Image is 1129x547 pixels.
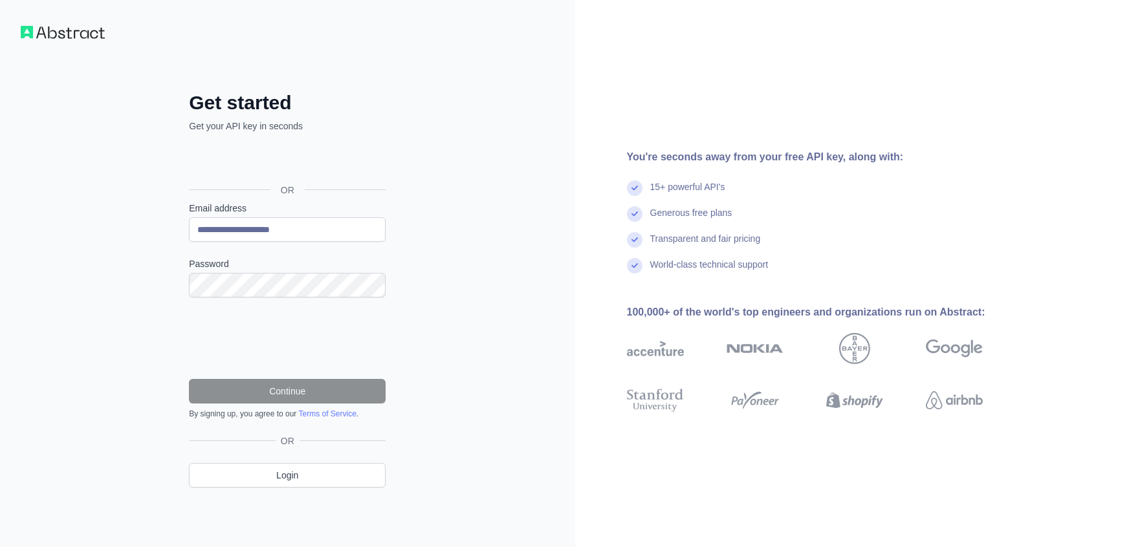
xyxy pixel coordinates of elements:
button: Continue [189,379,386,403]
img: check mark [627,232,642,248]
img: check mark [627,206,642,222]
img: shopify [826,386,883,414]
img: bayer [839,333,870,364]
a: Login [189,463,386,488]
img: check mark [627,258,642,273]
img: airbnb [926,386,983,414]
div: You're seconds away from your free API key, along with: [627,149,1024,165]
div: Transparent and fair pricing [650,232,761,258]
p: Get your API key in seconds [189,120,386,133]
img: stanford university [627,386,684,414]
iframe: reCAPTCHA [189,313,386,363]
div: World-class technical support [650,258,769,284]
div: 100,000+ of the world's top engineers and organizations run on Abstract: [627,305,1024,320]
label: Password [189,257,386,270]
a: Terms of Service [298,409,356,418]
h2: Get started [189,91,386,114]
img: payoneer [727,386,784,414]
iframe: Sign in with Google Button [182,147,389,175]
img: Workflow [21,26,105,39]
img: accenture [627,333,684,364]
img: google [926,333,983,364]
div: 15+ powerful API's [650,180,725,206]
label: Email address [189,202,386,215]
div: By signing up, you agree to our . [189,409,386,419]
img: nokia [727,333,784,364]
span: OR [270,184,305,197]
div: Generous free plans [650,206,732,232]
img: check mark [627,180,642,196]
span: OR [276,434,300,447]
